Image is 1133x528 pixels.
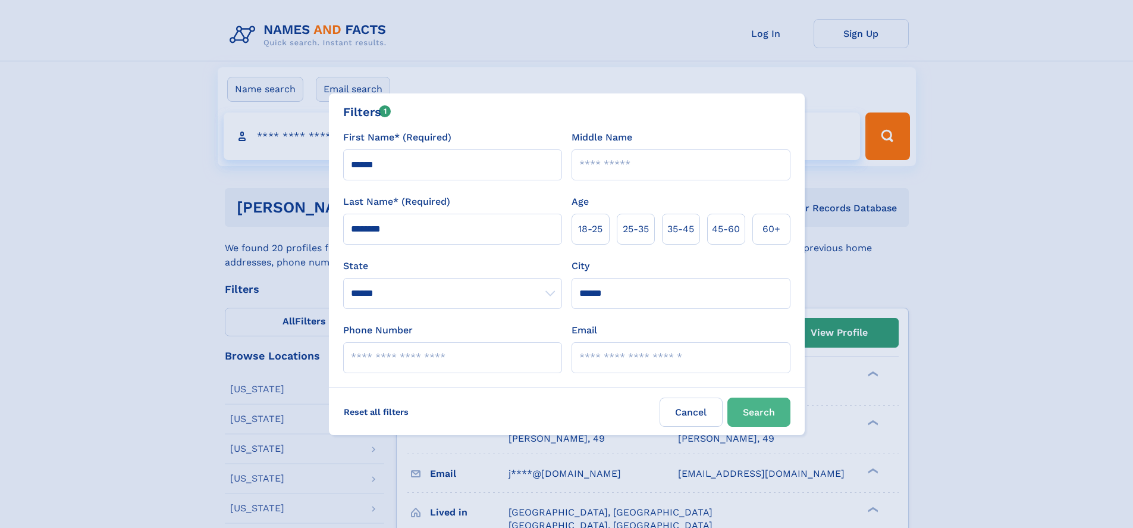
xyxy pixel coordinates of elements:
label: Age [572,195,589,209]
label: City [572,259,589,273]
span: 45‑60 [712,222,740,236]
span: 35‑45 [667,222,694,236]
span: 18‑25 [578,222,602,236]
span: 25‑35 [623,222,649,236]
span: 60+ [762,222,780,236]
label: Phone Number [343,323,413,338]
label: Reset all filters [336,398,416,426]
label: Last Name* (Required) [343,195,450,209]
label: Cancel [660,398,723,427]
label: Email [572,323,597,338]
button: Search [727,398,790,427]
label: First Name* (Required) [343,130,451,145]
label: State [343,259,562,273]
label: Middle Name [572,130,632,145]
div: Filters [343,103,391,121]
